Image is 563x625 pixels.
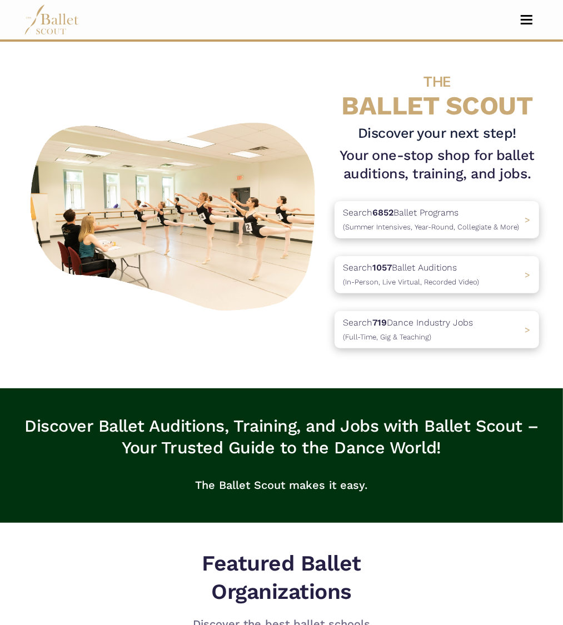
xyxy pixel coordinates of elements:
[343,261,479,289] p: Search Ballet Auditions
[335,311,539,348] a: Search719Dance Industry Jobs(Full-Time, Gig & Teaching) >
[372,262,392,273] b: 1057
[525,269,530,280] span: >
[525,214,530,225] span: >
[372,207,393,218] b: 6852
[335,201,539,238] a: Search6852Ballet Programs(Summer Intensives, Year-Round, Collegiate & More)>
[343,316,473,344] p: Search Dance Industry Jobs
[335,124,539,143] h3: Discover your next step!
[24,114,326,316] img: A group of ballerinas talking to each other in a ballet studio
[514,14,540,25] button: Toggle navigation
[343,333,431,341] span: (Full-Time, Gig & Teaching)
[335,256,539,293] a: Search1057Ballet Auditions(In-Person, Live Virtual, Recorded Video) >
[343,223,519,231] span: (Summer Intensives, Year-Round, Collegiate & More)
[157,549,406,606] h5: Featured Ballet Organizations
[335,147,539,183] h1: Your one-stop shop for ballet auditions, training, and jobs.
[525,324,530,335] span: >
[335,64,539,120] h4: BALLET SCOUT
[343,278,479,286] span: (In-Person, Live Virtual, Recorded Video)
[424,73,451,90] span: THE
[343,206,519,234] p: Search Ballet Programs
[24,467,540,503] p: The Ballet Scout makes it easy.
[372,317,387,328] b: 719
[24,415,540,459] h3: Discover Ballet Auditions, Training, and Jobs with Ballet Scout – Your Trusted Guide to the Dance...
